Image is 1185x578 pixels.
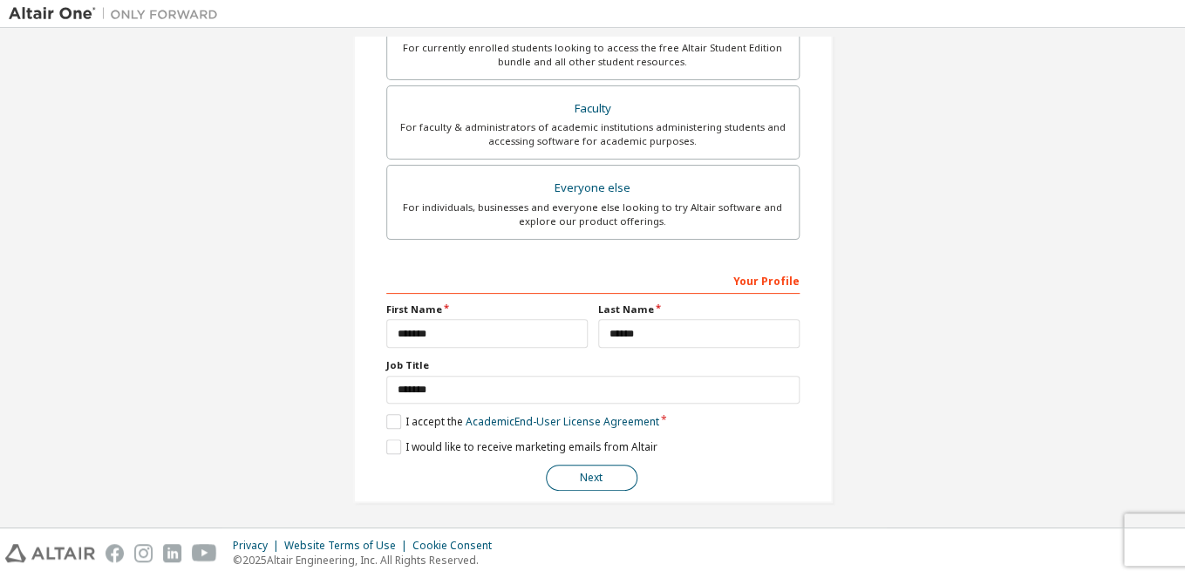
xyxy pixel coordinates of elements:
div: For faculty & administrators of academic institutions administering students and accessing softwa... [398,120,788,148]
div: Everyone else [398,176,788,201]
div: Cookie Consent [412,539,502,553]
p: © 2025 Altair Engineering, Inc. All Rights Reserved. [233,553,502,568]
div: For currently enrolled students looking to access the free Altair Student Edition bundle and all ... [398,41,788,69]
label: Last Name [598,303,800,316]
a: Academic End-User License Agreement [466,414,659,429]
img: Altair One [9,5,227,23]
button: Next [546,465,637,491]
img: instagram.svg [134,544,153,562]
label: I accept the [386,414,659,429]
label: I would like to receive marketing emails from Altair [386,439,657,454]
img: youtube.svg [192,544,217,562]
label: Job Title [386,358,800,372]
div: Your Profile [386,266,800,294]
div: Website Terms of Use [284,539,412,553]
img: linkedin.svg [163,544,181,562]
div: Faculty [398,97,788,121]
label: First Name [386,303,588,316]
div: For individuals, businesses and everyone else looking to try Altair software and explore our prod... [398,201,788,228]
img: facebook.svg [106,544,124,562]
div: Privacy [233,539,284,553]
img: altair_logo.svg [5,544,95,562]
